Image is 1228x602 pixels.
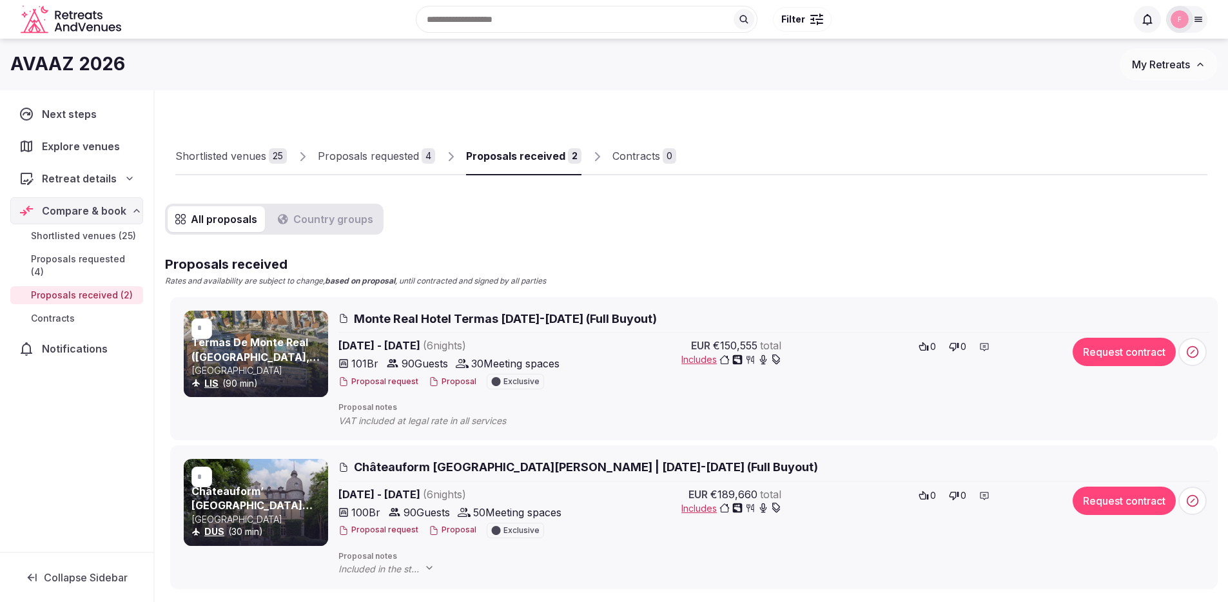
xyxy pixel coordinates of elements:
[351,356,378,371] span: 101 Br
[760,338,781,353] span: total
[325,276,395,286] strong: based on proposal
[471,356,560,371] span: 30 Meeting spaces
[930,340,936,353] span: 0
[338,551,1209,562] span: Proposal notes
[473,505,561,520] span: 50 Meeting spaces
[423,339,466,352] span: ( 6 night s )
[21,5,124,34] svg: Retreats and Venues company logo
[165,255,546,273] h2: Proposals received
[568,148,581,164] div: 2
[681,502,781,515] button: Includes
[760,487,781,502] span: total
[31,289,133,302] span: Proposals received (2)
[503,378,540,385] span: Exclusive
[44,571,128,584] span: Collapse Sidebar
[915,338,940,356] button: 0
[1073,338,1176,366] button: Request contract
[270,206,381,232] button: Country groups
[1120,48,1218,81] button: My Retreats
[423,488,466,501] span: ( 6 night s )
[612,138,676,175] a: Contracts0
[338,376,418,387] button: Proposal request
[691,338,710,353] span: EUR
[773,7,832,32] button: Filter
[31,253,138,278] span: Proposals requested (4)
[503,527,540,534] span: Exclusive
[663,148,676,164] div: 0
[1171,10,1189,28] img: francesco
[191,364,326,377] p: [GEOGRAPHIC_DATA]
[915,487,940,505] button: 0
[945,487,970,505] button: 0
[42,139,125,154] span: Explore venues
[318,138,435,175] a: Proposals requested4
[165,276,546,287] p: Rates and availability are subject to change, , until contracted and signed by all parties
[402,356,448,371] span: 90 Guests
[191,525,326,538] div: (30 min)
[42,171,117,186] span: Retreat details
[42,341,113,356] span: Notifications
[338,414,532,427] span: VAT included at legal rate in all services
[191,377,326,390] div: (90 min)
[960,340,966,353] span: 0
[10,563,143,592] button: Collapse Sidebar
[318,148,419,164] div: Proposals requested
[1073,487,1176,515] button: Request contract
[10,309,143,327] a: Contracts
[351,505,380,520] span: 100 Br
[338,525,418,536] button: Proposal request
[1132,58,1190,71] span: My Retreats
[429,525,476,536] button: Proposal
[466,138,581,175] a: Proposals received2
[31,312,75,325] span: Contracts
[10,335,143,362] a: Notifications
[42,203,126,218] span: Compare & book
[269,148,287,164] div: 25
[354,459,818,475] span: Châteauform [GEOGRAPHIC_DATA][PERSON_NAME] | [DATE]-[DATE] (Full Buyout)
[710,487,757,502] span: €189,660
[191,513,326,526] p: [GEOGRAPHIC_DATA]
[945,338,970,356] button: 0
[338,402,1209,413] span: Proposal notes
[354,311,657,327] span: Monte Real Hotel Termas [DATE]-[DATE] (Full Buyout)
[10,52,125,77] h1: AVAAZ 2026
[681,353,781,366] button: Includes
[713,338,757,353] span: €150,555
[10,286,143,304] a: Proposals received (2)
[10,227,143,245] a: Shortlisted venues (25)
[781,13,805,26] span: Filter
[204,526,224,537] a: DUS
[422,148,435,164] div: 4
[204,378,219,389] a: LIS
[31,229,136,242] span: Shortlisted venues (25)
[688,487,708,502] span: EUR
[960,489,966,502] span: 0
[10,133,143,160] a: Explore venues
[191,485,313,527] a: Châteauform’ [GEOGRAPHIC_DATA][PERSON_NAME]
[21,5,124,34] a: Visit the homepage
[191,336,320,378] a: Termas De Monte Real ([GEOGRAPHIC_DATA], Termas, Spa)
[404,505,450,520] span: 90 Guests
[338,563,447,576] span: Included in the stay Outdoor activities: ̅ Badminton, ̅ Ping-pong, ̅ Football ̅ Tennis, ̅ Cycling...
[42,106,102,122] span: Next steps
[338,487,565,502] span: [DATE] - [DATE]
[930,489,936,502] span: 0
[10,101,143,128] a: Next steps
[168,206,265,232] button: All proposals
[175,138,287,175] a: Shortlisted venues25
[175,148,266,164] div: Shortlisted venues
[466,148,565,164] div: Proposals received
[338,338,565,353] span: [DATE] - [DATE]
[10,250,143,281] a: Proposals requested (4)
[429,376,476,387] button: Proposal
[612,148,660,164] div: Contracts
